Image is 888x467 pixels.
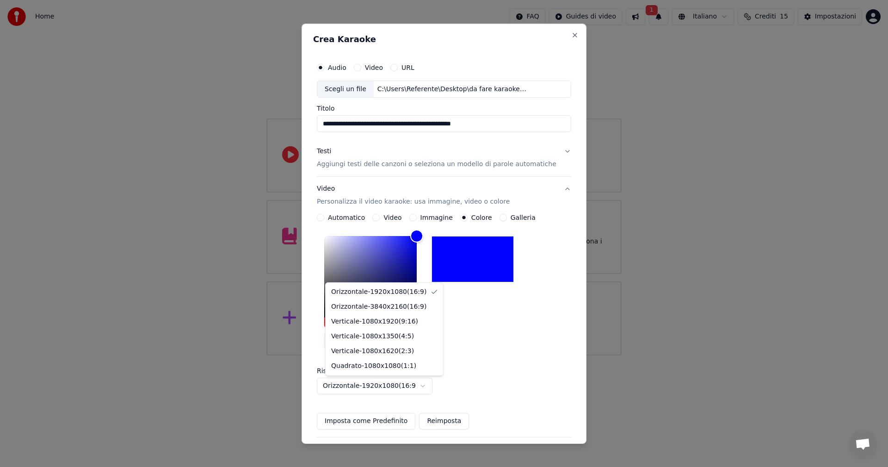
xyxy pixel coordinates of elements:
div: Quadrato - 1080 x 1080 ( 1 : 1 ) [331,361,416,371]
div: Orizzontale - 1920 x 1080 ( 16 : 9 ) [331,287,426,297]
div: Verticale - 1080 x 1920 ( 9 : 16 ) [331,317,418,326]
div: Orizzontale - 3840 x 2160 ( 16 : 9 ) [331,302,426,311]
div: Verticale - 1080 x 1350 ( 4 : 5 ) [331,332,414,341]
div: Verticale - 1080 x 1620 ( 2 : 3 ) [331,347,414,356]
